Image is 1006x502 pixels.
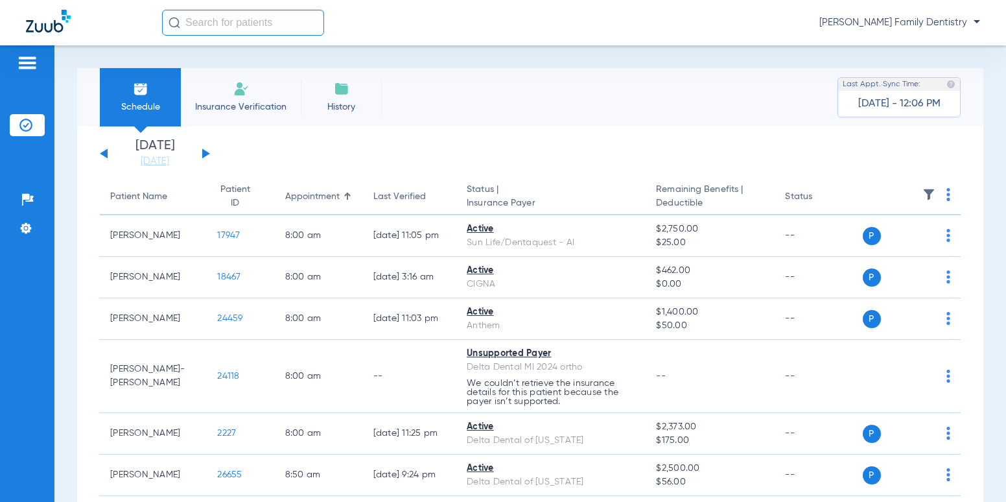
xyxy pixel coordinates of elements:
div: Active [467,264,635,278]
span: 17947 [217,231,240,240]
td: 8:00 AM [275,215,363,257]
img: group-dot-blue.svg [946,427,950,440]
div: Patient Name [110,190,196,204]
p: We couldn’t retrieve the insurance details for this patient because the payer isn’t supported. [467,379,635,406]
span: $56.00 [656,475,764,489]
span: 26655 [217,470,242,479]
img: group-dot-blue.svg [946,312,950,325]
div: Active [467,222,635,236]
span: $1,400.00 [656,305,764,319]
div: Delta Dental of [US_STATE] [467,434,635,448]
span: Last Appt. Sync Time: [843,78,920,91]
td: [PERSON_NAME] [100,298,207,340]
td: -- [775,340,862,413]
span: P [863,466,881,484]
td: 8:00 AM [275,298,363,340]
div: Delta Dental of [US_STATE] [467,475,635,489]
td: [DATE] 3:16 AM [363,257,456,298]
td: [PERSON_NAME] [100,455,207,496]
span: -- [656,372,666,381]
div: Last Verified [373,190,426,204]
input: Search for patients [162,10,324,36]
img: group-dot-blue.svg [946,229,950,242]
div: Active [467,305,635,319]
th: Status | [456,179,646,215]
div: Patient ID [217,183,252,210]
span: $2,373.00 [656,420,764,434]
span: $0.00 [656,278,764,291]
td: [DATE] 9:24 PM [363,455,456,496]
img: History [334,81,349,97]
img: Zuub Logo [26,10,71,32]
td: -- [775,298,862,340]
span: P [863,269,881,287]
td: -- [775,257,862,298]
td: [DATE] 11:25 PM [363,413,456,455]
td: [PERSON_NAME] [100,257,207,298]
div: Delta Dental MI 2024 ortho [467,361,635,374]
span: $2,500.00 [656,462,764,475]
img: Schedule [133,81,148,97]
div: Patient ID [217,183,264,210]
td: -- [775,215,862,257]
td: -- [775,455,862,496]
div: Active [467,462,635,475]
span: P [863,425,881,443]
span: P [863,310,881,328]
span: $2,750.00 [656,222,764,236]
img: Search Icon [169,17,180,29]
img: group-dot-blue.svg [946,370,950,383]
span: [DATE] - 12:06 PM [858,97,941,110]
td: 8:00 AM [275,413,363,455]
img: group-dot-blue.svg [946,188,950,201]
div: Unsupported Payer [467,347,635,361]
span: 2227 [217,429,236,438]
span: Insurance Verification [191,101,291,114]
div: CIGNA [467,278,635,291]
td: -- [363,340,456,413]
div: Anthem [467,319,635,333]
img: hamburger-icon [17,55,38,71]
div: Patient Name [110,190,167,204]
span: Insurance Payer [467,197,635,210]
span: Schedule [110,101,171,114]
td: [PERSON_NAME] [100,215,207,257]
td: 8:00 AM [275,340,363,413]
span: $175.00 [656,434,764,448]
img: filter.svg [922,188,935,201]
img: group-dot-blue.svg [946,270,950,283]
span: 24459 [217,314,242,323]
div: Sun Life/Dentaquest - AI [467,236,635,250]
div: Appointment [285,190,353,204]
th: Status [775,179,862,215]
td: 8:00 AM [275,257,363,298]
span: 24118 [217,372,239,381]
img: group-dot-blue.svg [946,468,950,481]
span: $25.00 [656,236,764,250]
li: [DATE] [116,139,194,168]
span: $462.00 [656,264,764,278]
div: Appointment [285,190,340,204]
span: [PERSON_NAME] Family Dentistry [819,16,980,29]
span: P [863,227,881,245]
td: [DATE] 11:05 PM [363,215,456,257]
td: -- [775,413,862,455]
a: [DATE] [116,155,194,168]
td: [PERSON_NAME] [100,413,207,455]
span: 18467 [217,272,240,281]
span: Deductible [656,197,764,210]
span: History [310,101,372,114]
img: last sync help info [946,80,955,89]
div: Last Verified [373,190,446,204]
span: $50.00 [656,319,764,333]
td: [PERSON_NAME]-[PERSON_NAME] [100,340,207,413]
td: [DATE] 11:03 PM [363,298,456,340]
th: Remaining Benefits | [646,179,775,215]
div: Active [467,420,635,434]
td: 8:50 AM [275,455,363,496]
img: Manual Insurance Verification [233,81,249,97]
